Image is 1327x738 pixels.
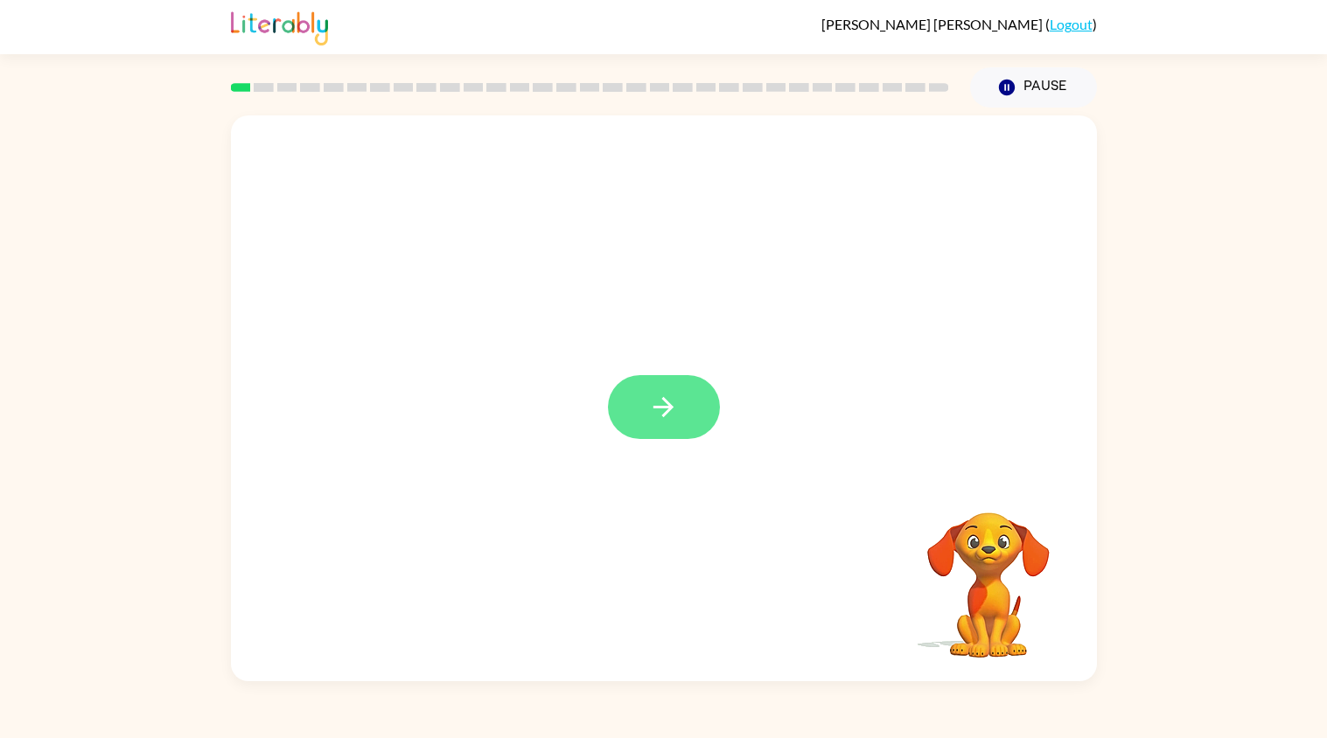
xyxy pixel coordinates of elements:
[231,7,328,45] img: Literably
[821,16,1045,32] span: [PERSON_NAME] [PERSON_NAME]
[1050,16,1093,32] a: Logout
[901,485,1076,660] video: Your browser must support playing .mp4 files to use Literably. Please try using another browser.
[821,16,1097,32] div: ( )
[970,67,1097,108] button: Pause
